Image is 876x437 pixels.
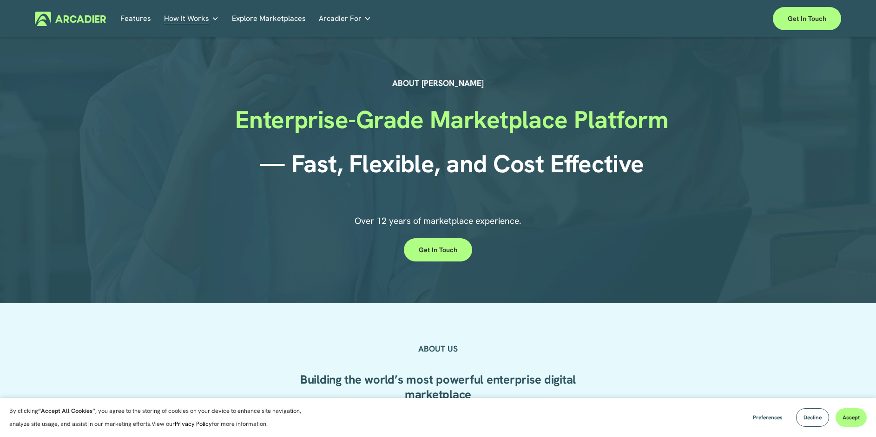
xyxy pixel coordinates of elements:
[796,408,829,427] button: Decline
[35,12,106,26] img: Arcadier
[773,7,841,30] a: Get in touch
[232,11,306,26] a: Explore Marketplaces
[164,12,209,25] span: How It Works
[300,372,579,402] strong: Building the world’s most powerful enterprise digital marketplace
[277,215,599,228] p: Over 12 years of marketplace experience.
[418,343,458,354] strong: ABOUT US
[319,12,362,25] span: Arcadier For
[804,414,822,421] span: Decline
[259,148,644,180] strong: — Fast, Flexible, and Cost Effective
[830,392,876,437] iframe: Chat Widget
[235,104,668,136] strong: Enterprise-Grade Marketplace Platform
[319,11,371,26] a: folder dropdown
[392,78,484,88] strong: ABOUT [PERSON_NAME]
[120,11,151,26] a: Features
[746,408,790,427] button: Preferences
[9,404,311,430] p: By clicking , you agree to the storing of cookies on your device to enhance site navigation, anal...
[404,238,472,261] a: Get in touch
[164,11,219,26] a: folder dropdown
[175,420,212,428] a: Privacy Policy
[753,414,783,421] span: Preferences
[38,407,95,415] strong: “Accept All Cookies”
